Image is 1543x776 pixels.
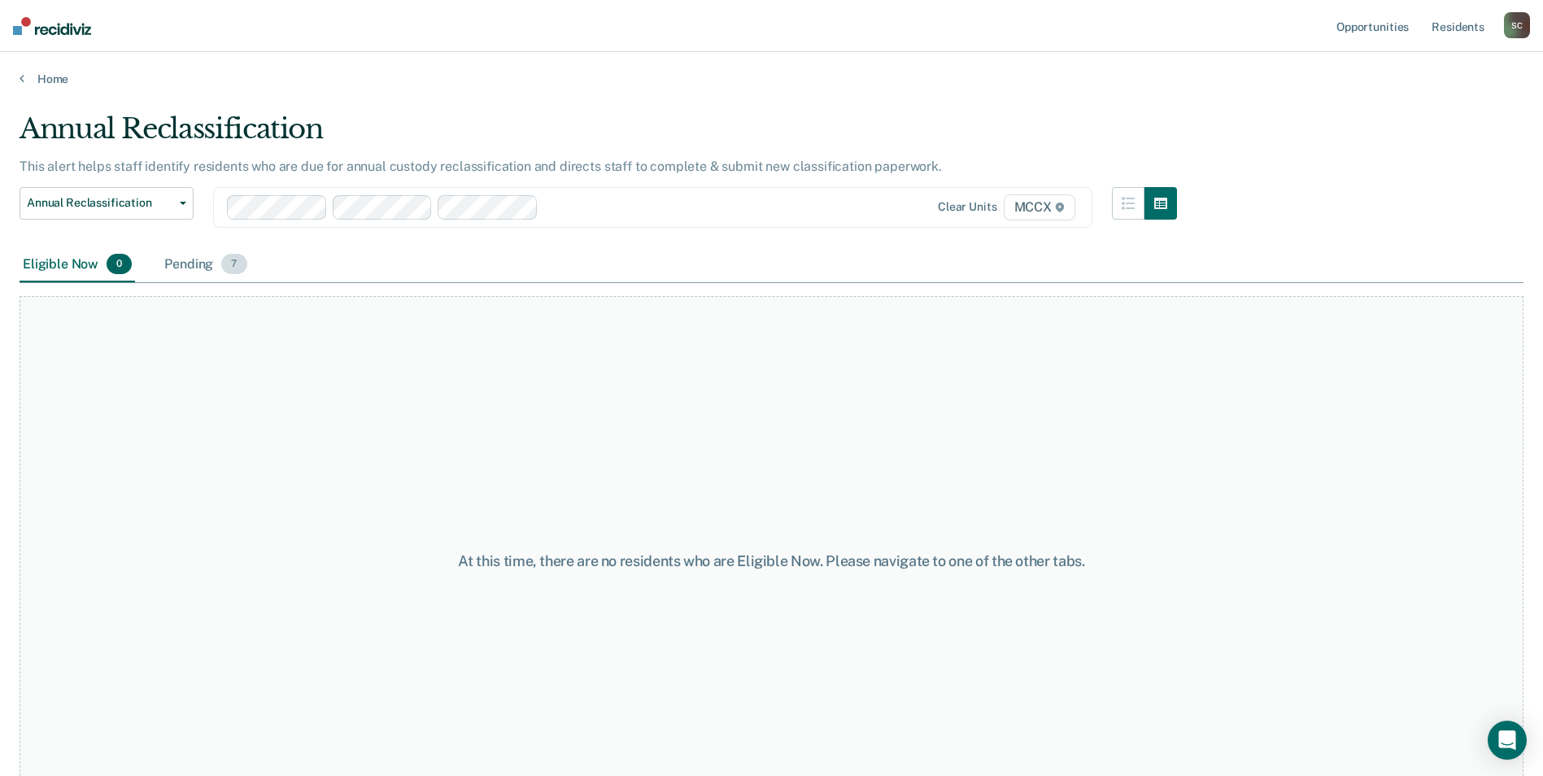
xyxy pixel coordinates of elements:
[20,187,194,220] button: Annual Reclassification
[13,17,91,35] img: Recidiviz
[221,254,246,275] span: 7
[27,196,173,210] span: Annual Reclassification
[1504,12,1530,38] button: SC
[20,247,135,283] div: Eligible Now0
[1488,721,1527,760] div: Open Intercom Messenger
[20,72,1523,86] a: Home
[161,247,250,283] div: Pending7
[20,159,942,174] p: This alert helps staff identify residents who are due for annual custody reclassification and dir...
[1504,12,1530,38] div: S C
[107,254,132,275] span: 0
[20,112,1177,159] div: Annual Reclassification
[938,200,997,214] div: Clear units
[1004,194,1075,220] span: MCCX
[396,552,1148,570] div: At this time, there are no residents who are Eligible Now. Please navigate to one of the other tabs.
